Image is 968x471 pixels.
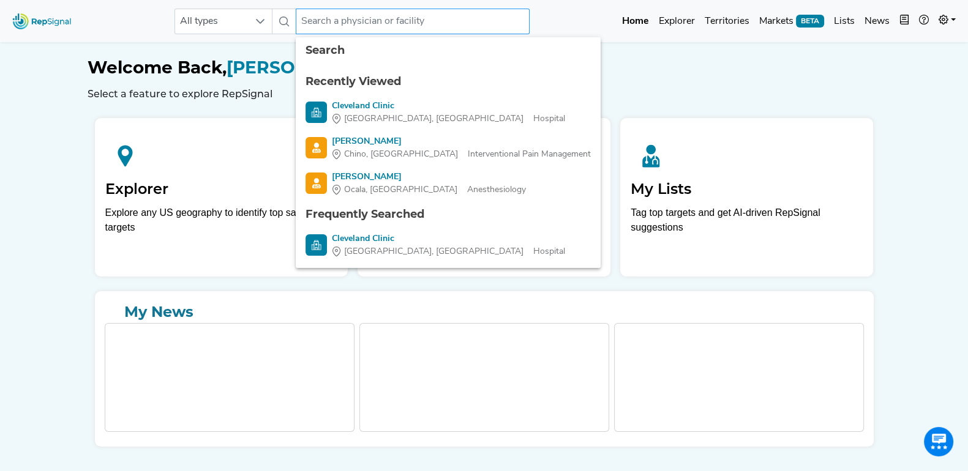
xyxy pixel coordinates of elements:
[296,166,601,201] li: Stephen Pyles
[306,206,591,223] div: Frequently Searched
[332,171,526,184] div: [PERSON_NAME]
[332,135,591,148] div: [PERSON_NAME]
[620,118,873,276] a: My ListsTag top targets and get AI-driven RepSignal suggestions
[296,228,601,263] li: Cleveland Clinic
[332,113,565,125] div: Hospital
[654,9,700,34] a: Explorer
[754,9,829,34] a: MarketsBETA
[306,135,591,161] a: [PERSON_NAME]Chino, [GEOGRAPHIC_DATA]Interventional Pain Management
[306,234,327,256] img: Hospital Search Icon
[306,100,591,125] a: Cleveland Clinic[GEOGRAPHIC_DATA], [GEOGRAPHIC_DATA]Hospital
[796,15,824,27] span: BETA
[631,180,863,198] h2: My Lists
[344,245,523,258] span: [GEOGRAPHIC_DATA], [GEOGRAPHIC_DATA]
[860,9,895,34] a: News
[332,184,526,196] div: Anesthesiology
[332,148,591,161] div: Interventional Pain Management
[306,102,327,123] img: Hospital Search Icon
[306,172,327,194] img: Physician Search Icon
[105,301,864,323] a: My News
[105,180,337,198] h2: Explorer
[306,137,327,158] img: Physician Search Icon
[306,73,591,90] div: Recently Viewed
[306,171,591,196] a: [PERSON_NAME]Ocala, [GEOGRAPHIC_DATA]Anesthesiology
[88,57,227,78] span: Welcome Back,
[829,9,860,34] a: Lists
[631,206,863,242] p: Tag top targets and get AI-driven RepSignal suggestions
[344,113,523,125] span: [GEOGRAPHIC_DATA], [GEOGRAPHIC_DATA]
[105,206,337,235] div: Explore any US geography to identify top sales targets
[344,148,458,161] span: Chino, [GEOGRAPHIC_DATA]
[296,95,601,130] li: Cleveland Clinic
[175,9,249,34] span: All types
[332,232,565,245] div: Cleveland Clinic
[88,57,881,78] h1: [PERSON_NAME]
[617,9,654,34] a: Home
[344,184,457,196] span: Ocala, [GEOGRAPHIC_DATA]
[895,9,914,34] button: Intel Book
[306,43,345,57] span: Search
[306,232,591,258] a: Cleveland Clinic[GEOGRAPHIC_DATA], [GEOGRAPHIC_DATA]Hospital
[95,118,348,276] a: ExplorerExplore any US geography to identify top sales targets
[700,9,754,34] a: Territories
[88,88,881,100] h6: Select a feature to explore RepSignal
[296,130,601,166] li: Marc Lynch
[296,9,530,34] input: Search a physician or facility
[332,100,565,113] div: Cleveland Clinic
[332,245,565,258] div: Hospital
